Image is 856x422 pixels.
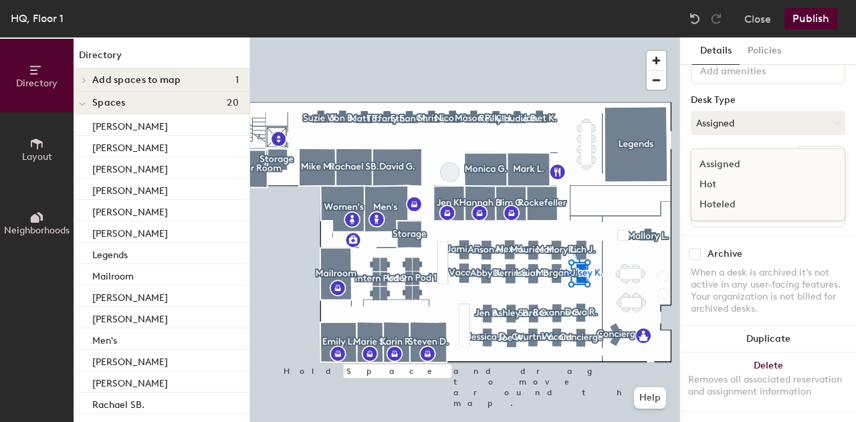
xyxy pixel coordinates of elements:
[74,48,249,69] h1: Directory
[92,267,134,282] p: Mailroom
[235,75,239,86] span: 1
[92,374,168,389] p: [PERSON_NAME]
[92,98,126,108] span: Spaces
[744,8,771,29] button: Close
[740,37,789,65] button: Policies
[92,117,168,132] p: [PERSON_NAME]
[92,352,168,368] p: [PERSON_NAME]
[680,352,856,411] button: DeleteRemoves all associated reservation and assignment information
[698,62,818,78] input: Add amenities
[92,181,168,197] p: [PERSON_NAME]
[691,195,825,215] div: Hoteled
[691,95,845,106] div: Desk Type
[688,374,848,398] div: Removes all associated reservation and assignment information
[692,37,740,65] button: Details
[92,203,168,218] p: [PERSON_NAME]
[22,151,52,163] span: Layout
[92,245,128,261] p: Legends
[4,225,70,236] span: Neighborhoods
[92,160,168,175] p: [PERSON_NAME]
[92,395,144,411] p: Rachael SB.
[11,10,64,27] div: HQ, Floor 1
[92,288,168,304] p: [PERSON_NAME]
[691,175,825,195] div: Hot
[92,310,168,325] p: [PERSON_NAME]
[227,98,239,108] span: 20
[796,146,845,169] button: Ungroup
[784,8,837,29] button: Publish
[691,154,825,175] div: Assigned
[691,111,845,135] button: Assigned
[92,75,181,86] span: Add spaces to map
[688,12,702,25] img: Undo
[634,387,666,409] button: Help
[16,78,58,89] span: Directory
[92,331,117,346] p: Men's
[680,326,856,352] button: Duplicate
[691,267,845,315] div: When a desk is archived it's not active in any user-facing features. Your organization is not bil...
[710,12,723,25] img: Redo
[92,138,168,154] p: [PERSON_NAME]
[708,249,742,259] div: Archive
[92,224,168,239] p: [PERSON_NAME]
